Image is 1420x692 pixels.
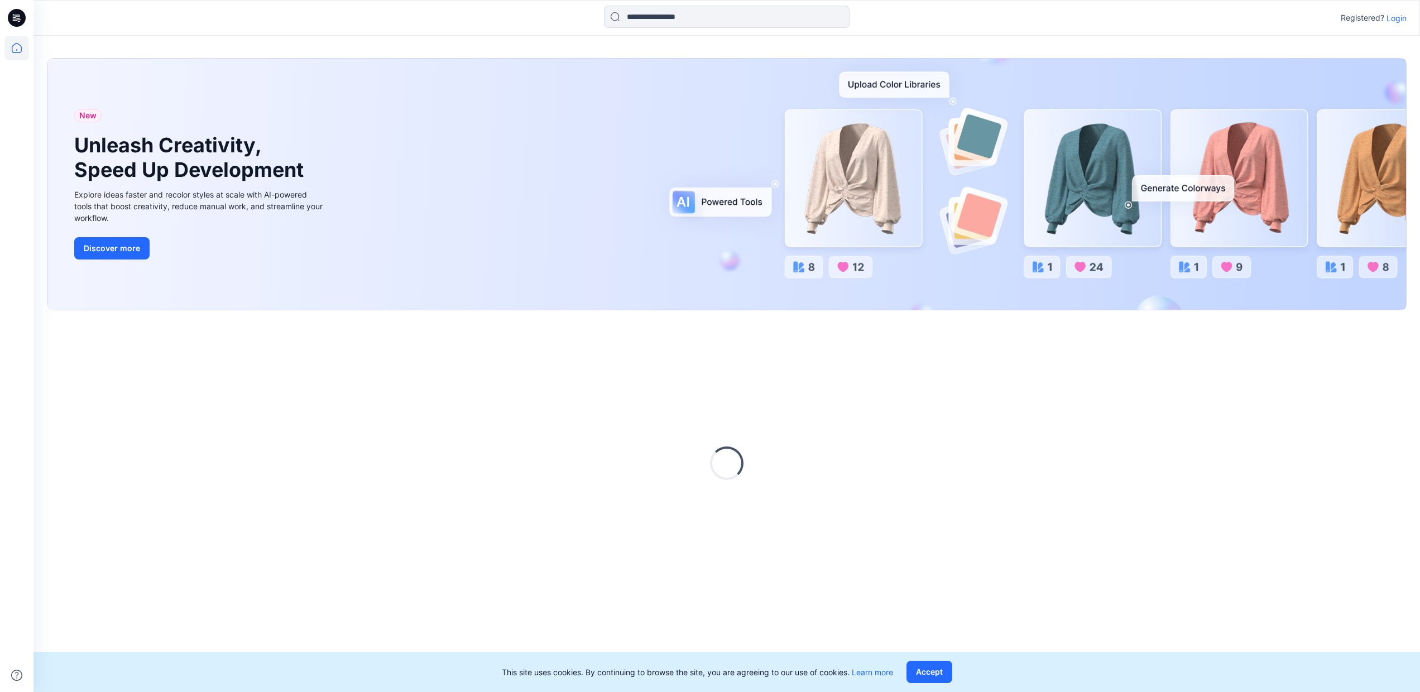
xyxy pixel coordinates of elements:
[74,237,325,259] a: Discover more
[74,133,309,181] h1: Unleash Creativity, Speed Up Development
[906,661,952,683] button: Accept
[852,667,893,677] a: Learn more
[1387,12,1407,24] p: Login
[79,109,97,122] span: New
[74,237,150,259] button: Discover more
[1341,11,1384,25] p: Registered?
[502,666,893,678] p: This site uses cookies. By continuing to browse the site, you are agreeing to our use of cookies.
[74,189,325,224] div: Explore ideas faster and recolor styles at scale with AI-powered tools that boost creativity, red...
